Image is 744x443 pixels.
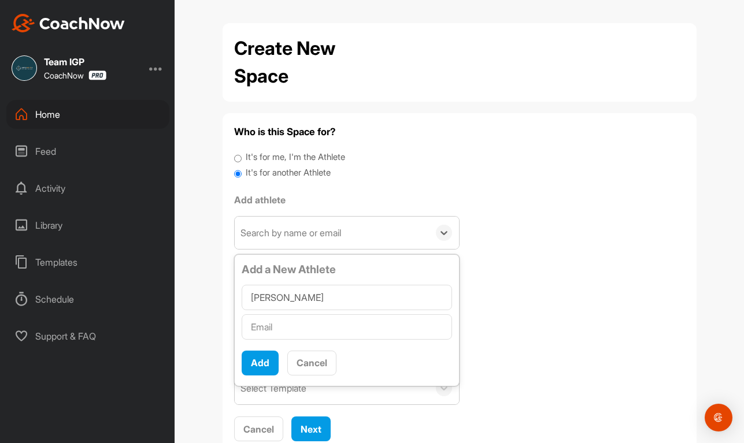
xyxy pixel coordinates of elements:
[6,100,169,129] div: Home
[6,174,169,203] div: Activity
[12,14,125,32] img: CoachNow
[44,70,106,80] div: CoachNow
[705,404,732,431] div: Open Intercom Messenger
[234,35,390,90] h2: Create New Space
[6,285,169,314] div: Schedule
[240,381,306,395] div: Select Template
[234,125,685,139] h4: Who is this Space for?
[242,351,279,375] button: Add
[242,285,452,310] input: Name
[88,70,106,80] img: CoachNow Pro
[6,322,169,351] div: Support & FAQ
[234,193,460,207] label: Add athlete
[6,248,169,277] div: Templates
[301,423,321,435] span: Next
[6,211,169,240] div: Library
[246,166,331,180] label: It's for another Athlete
[44,57,106,66] div: Team IGP
[246,151,345,164] label: It's for me, I'm the Athlete
[242,262,452,278] h3: Add a New Athlete
[234,416,283,441] button: Cancel
[6,137,169,166] div: Feed
[242,314,452,340] input: Email
[291,416,331,441] button: Next
[240,226,341,240] div: Search by name or email
[287,351,336,375] button: Cancel
[12,55,37,81] img: square_9f93f7697f7b29552b29e1fde1a77364.jpg
[243,423,274,435] span: Cancel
